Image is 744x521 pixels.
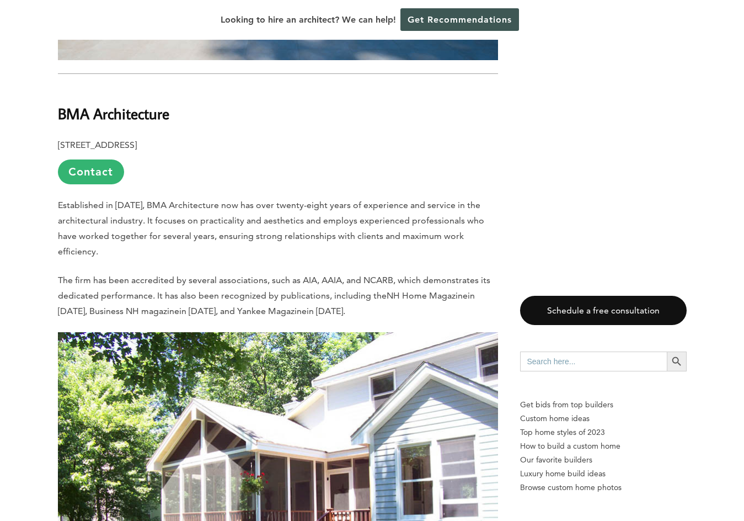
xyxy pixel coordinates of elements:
[400,8,519,31] a: Get Recommendations
[58,200,484,257] span: Established in [DATE], BMA Architecture now has over twenty-eight years of experience and service...
[520,453,687,467] a: Our favorite builders
[520,481,687,495] a: Browse custom home photos
[671,355,683,368] svg: Search
[532,442,731,508] iframe: Drift Widget Chat Controller
[58,290,475,316] span: in [DATE]
[520,352,667,371] input: Search here...
[58,160,124,184] a: Contact
[85,306,179,316] span: , Business NH magazine
[307,306,343,316] span: in [DATE]
[58,275,490,301] span: The firm has been accredited by several associations, such as AIA, AAIA, and NCARB, which demonst...
[216,306,307,316] span: , and Yankee Magazine
[520,439,687,453] a: How to build a custom home
[520,426,687,439] a: Top home styles of 2023
[343,306,345,316] span: .
[520,296,687,325] a: Schedule a free consultation
[520,398,687,412] p: Get bids from top builders
[520,467,687,481] a: Luxury home build ideas
[58,104,169,123] b: BMA Architecture
[387,290,468,301] span: NH Home Magazine
[179,306,216,316] span: in [DATE]
[520,412,687,426] a: Custom home ideas
[58,140,137,150] b: [STREET_ADDRESS]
